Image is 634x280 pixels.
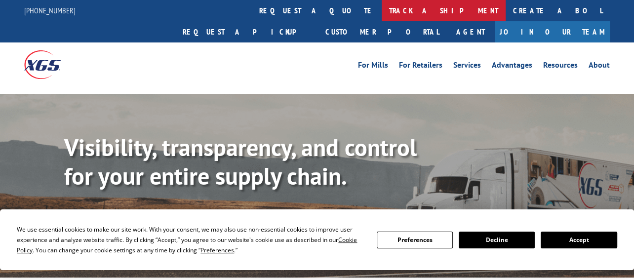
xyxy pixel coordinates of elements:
[175,21,318,42] a: Request a pickup
[399,61,442,72] a: For Retailers
[495,21,610,42] a: Join Our Team
[64,132,417,191] b: Visibility, transparency, and control for your entire supply chain.
[453,61,481,72] a: Services
[358,61,388,72] a: For Mills
[200,246,234,254] span: Preferences
[589,61,610,72] a: About
[543,61,578,72] a: Resources
[17,224,364,255] div: We use essential cookies to make our site work. With your consent, we may also use non-essential ...
[541,232,617,248] button: Accept
[377,232,453,248] button: Preferences
[24,5,76,15] a: [PHONE_NUMBER]
[492,61,532,72] a: Advantages
[446,21,495,42] a: Agent
[459,232,535,248] button: Decline
[318,21,446,42] a: Customer Portal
